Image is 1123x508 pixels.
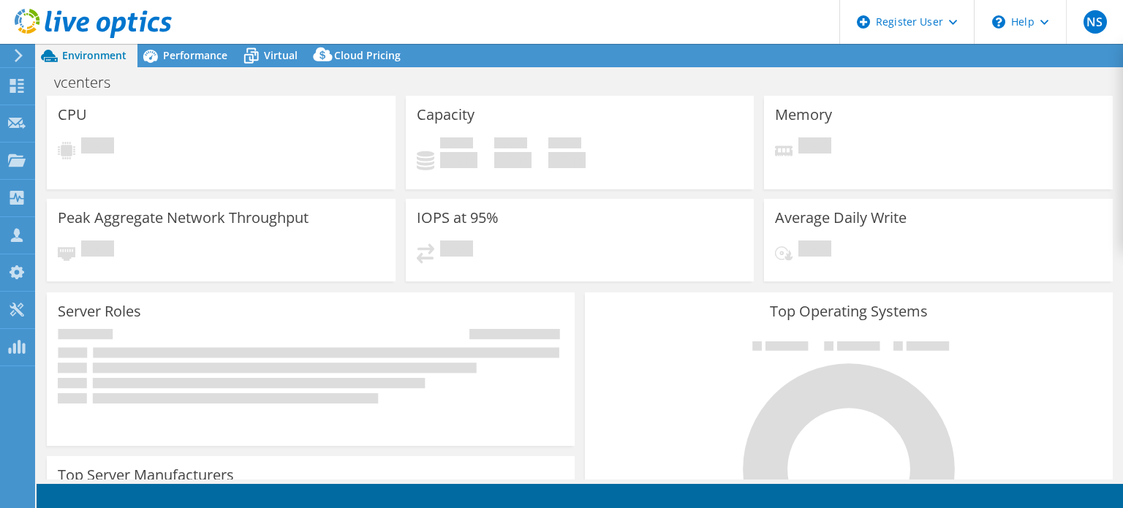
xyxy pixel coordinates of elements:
[163,48,227,62] span: Performance
[48,75,133,91] h1: vcenters
[775,107,832,123] h3: Memory
[417,210,499,226] h3: IOPS at 95%
[81,240,114,260] span: Pending
[58,107,87,123] h3: CPU
[494,137,527,152] span: Free
[775,210,907,226] h3: Average Daily Write
[334,48,401,62] span: Cloud Pricing
[417,107,474,123] h3: Capacity
[596,303,1102,319] h3: Top Operating Systems
[440,137,473,152] span: Used
[1084,10,1107,34] span: NS
[81,137,114,157] span: Pending
[58,210,309,226] h3: Peak Aggregate Network Throughput
[62,48,126,62] span: Environment
[798,240,831,260] span: Pending
[264,48,298,62] span: Virtual
[992,15,1005,29] svg: \n
[548,137,581,152] span: Total
[548,152,586,168] h4: 0 GiB
[798,137,831,157] span: Pending
[440,152,477,168] h4: 0 GiB
[440,240,473,260] span: Pending
[494,152,532,168] h4: 0 GiB
[58,467,234,483] h3: Top Server Manufacturers
[58,303,141,319] h3: Server Roles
